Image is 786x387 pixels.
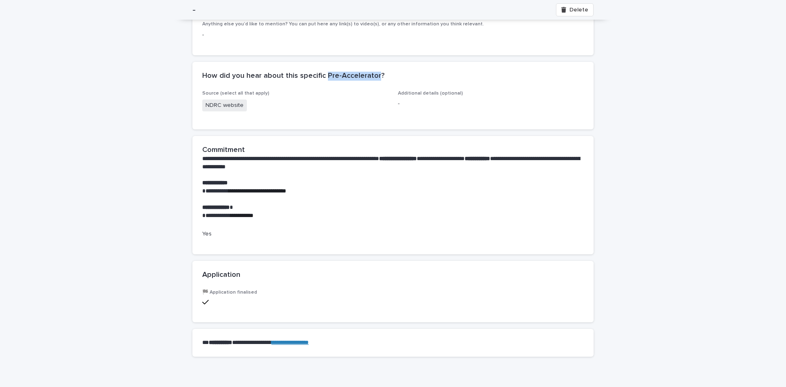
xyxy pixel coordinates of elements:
span: Source (select all that apply) [202,91,269,96]
span: NDRC website [202,100,247,111]
h2: How did you hear about this specific Pre-Accelerator? [202,72,384,81]
span: Delete [569,7,588,13]
p: - [202,31,584,39]
button: Delete [556,3,594,16]
p: - [398,100,584,108]
span: 🏁 Application finalised [202,290,257,295]
h2: Application [202,271,240,280]
span: Anything else you’d like to mention? You can put here any link(s) to video(s), or any other infor... [202,22,484,27]
h2: - [192,4,196,16]
p: Yes [202,230,584,238]
span: Additional details (optional) [398,91,463,96]
h2: Commitment [202,146,245,155]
